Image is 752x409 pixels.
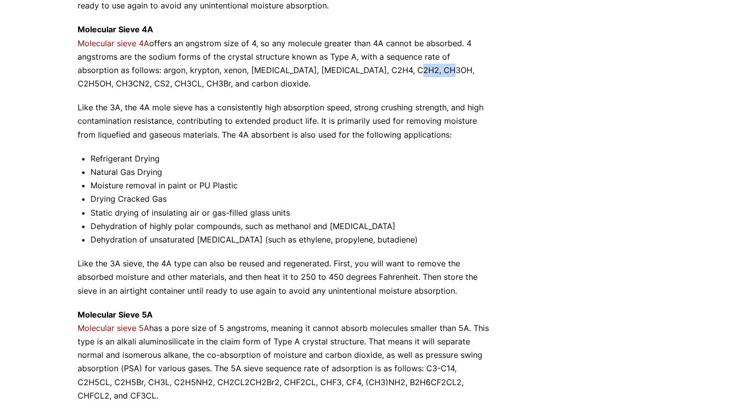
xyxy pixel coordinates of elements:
a: Molecular sieve 4A [78,38,149,48]
li: Dehydration of unsaturated [MEDICAL_DATA] (such as ethylene, propylene, butadiene) [91,233,492,246]
li: Drying Cracked Gas [91,192,492,206]
p: Like the 3A, the 4A mole sieve has a consistently high absorption speed, strong crushing strength... [78,101,492,142]
li: Moisture removal in paint or PU Plastic [91,179,492,192]
li: Refrigerant Drying [91,152,492,165]
strong: Molecular Sieve 5A [78,310,153,320]
p: has a pore size of 5 angstroms, meaning it cannot absorb molecules smaller than 5A. This type is ... [78,308,492,403]
strong: Molecular Sieve 4A [78,24,153,34]
li: Static drying of insulating air or gas-filled glass units [91,206,492,220]
li: Natural Gas Drying [91,165,492,179]
a: Molecular sieve 5A [78,323,149,333]
li: Dehydration of highly polar compounds, such as methanol and [MEDICAL_DATA] [91,220,492,233]
p: offers an angstrom size of 4, so any molecule greater than 4A cannot be absorbed. 4 angstroms are... [78,23,492,90]
p: Like the 3A sieve, the 4A type can also be reused and regenerated. First, you will want to remove... [78,257,492,298]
